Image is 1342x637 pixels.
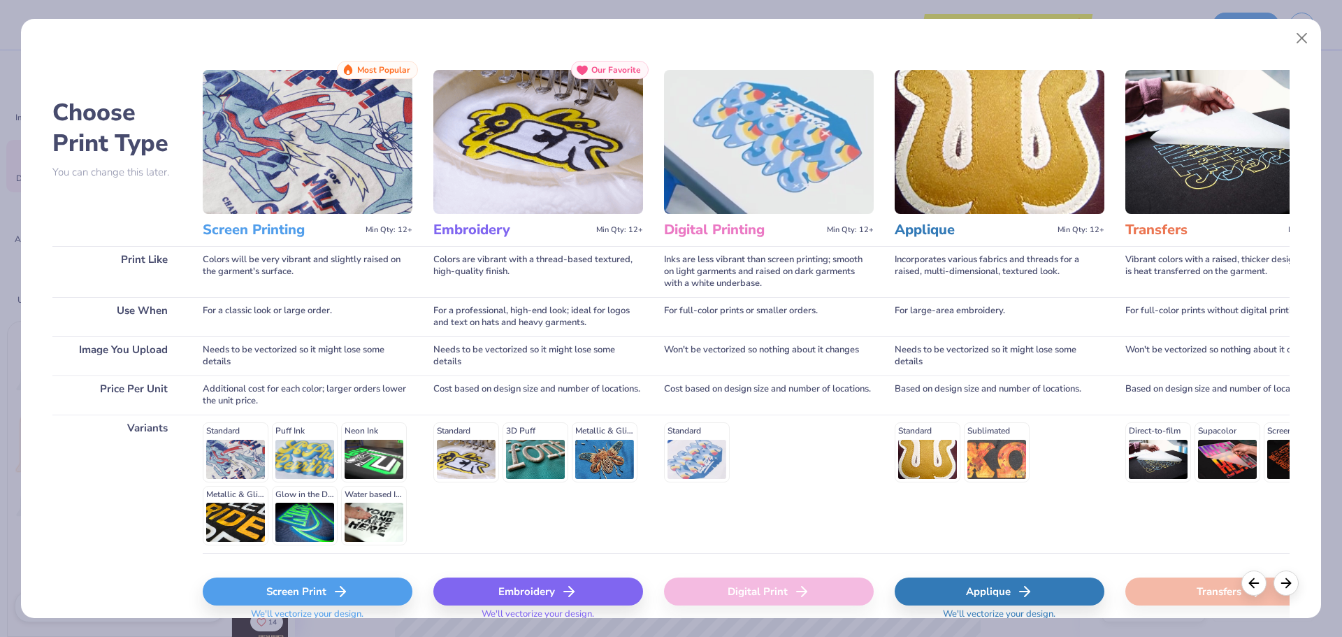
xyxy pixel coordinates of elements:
span: Min Qty: 12+ [366,225,412,235]
img: Embroidery [433,70,643,214]
h3: Transfers [1125,221,1283,239]
div: Needs to be vectorized so it might lose some details [433,336,643,375]
img: Screen Printing [203,70,412,214]
div: Colors will be very vibrant and slightly raised on the garment's surface. [203,246,412,297]
div: For full-color prints or smaller orders. [664,297,874,336]
span: Most Popular [357,65,410,75]
div: Inks are less vibrant than screen printing; smooth on light garments and raised on dark garments ... [664,246,874,297]
p: You can change this later. [52,166,182,178]
div: Screen Print [203,578,412,606]
span: Min Qty: 12+ [1058,225,1104,235]
div: Won't be vectorized so nothing about it changes [1125,336,1335,375]
img: Applique [895,70,1104,214]
div: Cost based on design size and number of locations. [664,375,874,415]
div: Based on design size and number of locations. [895,375,1104,415]
h3: Applique [895,221,1052,239]
div: Cost based on design size and number of locations. [433,375,643,415]
div: Needs to be vectorized so it might lose some details [895,336,1104,375]
span: Our Favorite [591,65,641,75]
div: Won't be vectorized so nothing about it changes [664,336,874,375]
div: Digital Print [664,578,874,606]
span: We'll vectorize your design. [245,608,369,629]
img: Transfers [1125,70,1335,214]
h3: Embroidery [433,221,591,239]
div: Needs to be vectorized so it might lose some details [203,336,412,375]
h3: Digital Printing [664,221,821,239]
div: Based on design size and number of locations. [1125,375,1335,415]
div: Embroidery [433,578,643,606]
div: Transfers [1125,578,1335,606]
div: Additional cost for each color; larger orders lower the unit price. [203,375,412,415]
div: Variants [52,415,182,553]
img: Digital Printing [664,70,874,214]
div: Use When [52,297,182,336]
div: Vibrant colors with a raised, thicker design since it is heat transferred on the garment. [1125,246,1335,297]
span: We'll vectorize your design. [937,608,1061,629]
div: Print Like [52,246,182,297]
div: For a classic look or large order. [203,297,412,336]
button: Close [1289,25,1315,52]
h3: Screen Printing [203,221,360,239]
div: Price Per Unit [52,375,182,415]
div: For full-color prints without digital printing. [1125,297,1335,336]
h2: Choose Print Type [52,97,182,159]
div: Applique [895,578,1104,606]
span: Min Qty: 12+ [596,225,643,235]
div: For a professional, high-end look; ideal for logos and text on hats and heavy garments. [433,297,643,336]
div: Incorporates various fabrics and threads for a raised, multi-dimensional, textured look. [895,246,1104,297]
span: We'll vectorize your design. [476,608,600,629]
span: Min Qty: 12+ [1288,225,1335,235]
div: Colors are vibrant with a thread-based textured, high-quality finish. [433,246,643,297]
div: Image You Upload [52,336,182,375]
div: For large-area embroidery. [895,297,1104,336]
span: Min Qty: 12+ [827,225,874,235]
